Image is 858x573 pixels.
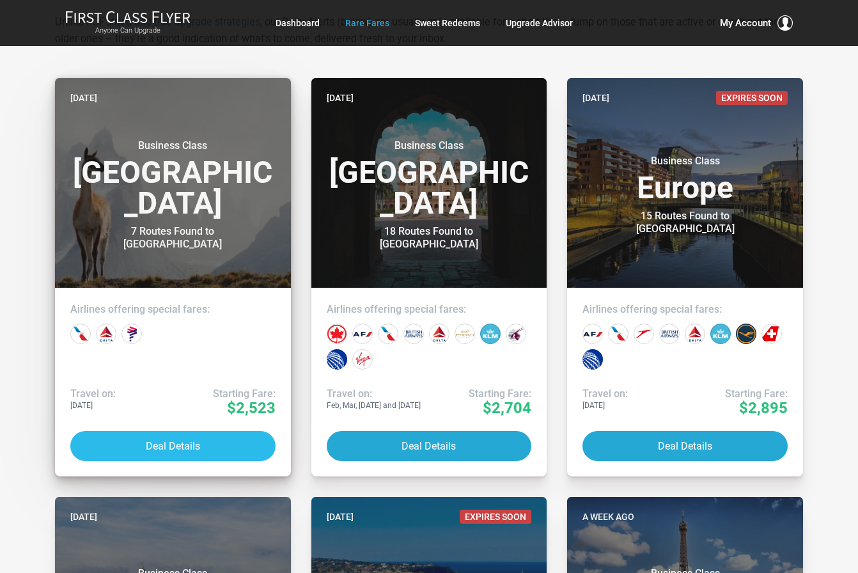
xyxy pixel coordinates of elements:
[93,225,253,251] div: 7 Routes Found to [GEOGRAPHIC_DATA]
[659,324,680,344] div: British Airways
[582,91,609,105] time: [DATE]
[506,324,526,344] div: Qatar
[582,155,788,203] h3: Europe
[582,431,788,461] button: Deal Details
[327,303,532,316] h4: Airlines offering special fares:
[415,12,480,35] a: Sweet Redeems
[716,91,788,105] span: Expires Soon
[65,10,191,36] a: First Class FlyerAnyone Can Upgrade
[460,510,531,524] span: Expires Soon
[70,91,97,105] time: [DATE]
[70,510,97,524] time: [DATE]
[345,12,389,35] a: Rare Fares
[480,324,501,344] div: KLM
[70,431,276,461] button: Deal Details
[685,324,705,344] div: Delta Airlines
[93,139,253,152] small: Business Class
[327,324,347,344] div: Air Canada
[710,324,731,344] div: KLM
[720,15,771,31] span: My Account
[582,324,603,344] div: Air France
[567,78,803,476] a: [DATE]Expires SoonBusiness ClassEurope15 Routes Found to [GEOGRAPHIC_DATA]Airlines offering speci...
[605,155,765,168] small: Business Class
[582,303,788,316] h4: Airlines offering special fares:
[605,210,765,235] div: 15 Routes Found to [GEOGRAPHIC_DATA]
[349,139,509,152] small: Business Class
[327,349,347,370] div: United
[70,139,276,219] h3: [GEOGRAPHIC_DATA]
[65,10,191,24] img: First Class Flyer
[634,324,654,344] div: Austrian Airlines‎
[352,349,373,370] div: Virgin Atlantic
[761,324,782,344] div: Swiss
[352,324,373,344] div: Air France
[429,324,449,344] div: Delta Airlines
[96,324,116,344] div: Delta Airlines
[378,324,398,344] div: American Airlines
[65,26,191,35] small: Anyone Can Upgrade
[70,303,276,316] h4: Airlines offering special fares:
[327,91,354,105] time: [DATE]
[121,324,142,344] div: LATAM
[608,324,628,344] div: American Airlines
[311,78,547,476] a: [DATE]Business Class[GEOGRAPHIC_DATA]18 Routes Found to [GEOGRAPHIC_DATA]Airlines offering specia...
[720,15,793,31] button: My Account
[327,139,532,219] h3: [GEOGRAPHIC_DATA]
[506,12,573,35] a: Upgrade Advisor
[455,324,475,344] div: Etihad
[403,324,424,344] div: British Airways
[276,12,320,35] a: Dashboard
[349,225,509,251] div: 18 Routes Found to [GEOGRAPHIC_DATA]
[327,431,532,461] button: Deal Details
[736,324,756,344] div: Lufthansa
[70,324,91,344] div: American Airlines
[582,510,634,524] time: A week ago
[582,349,603,370] div: United
[55,78,291,476] a: [DATE]Business Class[GEOGRAPHIC_DATA]7 Routes Found to [GEOGRAPHIC_DATA]Airlines offering special...
[327,510,354,524] time: [DATE]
